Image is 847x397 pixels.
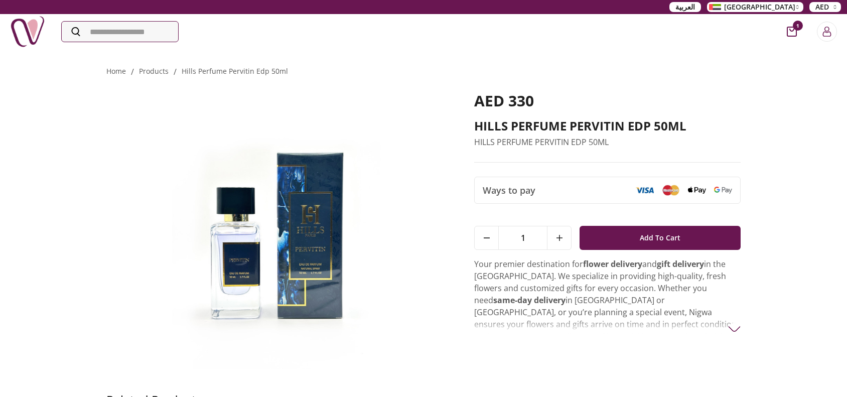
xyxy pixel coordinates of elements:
input: Search [62,22,178,42]
span: العربية [675,2,695,12]
img: Google Pay [714,187,732,194]
p: HILLS PERFUME PERVITIN EDP 50ML [474,136,741,148]
h2: HILLS PERFUME PERVITIN EDP 50ML [474,118,741,134]
span: 1 [793,21,803,31]
img: Nigwa-uae-gifts [10,14,45,49]
span: Ways to pay [483,183,535,197]
strong: flower delivery [583,258,642,270]
p: Your premier destination for and in the [GEOGRAPHIC_DATA]. We specialize in providing high-qualit... [474,258,741,390]
img: arrow [728,323,741,335]
span: AED 330 [474,90,534,111]
a: hills perfume pervitin edp 50ml [182,66,288,76]
span: [GEOGRAPHIC_DATA] [724,2,795,12]
span: Add To Cart [640,229,680,247]
img: Apple Pay [688,187,706,194]
img: Arabic_dztd3n.png [709,4,721,10]
button: [GEOGRAPHIC_DATA] [707,2,803,12]
strong: same-day delivery [493,295,566,306]
img: Visa [636,187,654,194]
button: AED [809,2,841,12]
span: 1 [499,226,547,249]
li: / [174,66,177,78]
a: products [139,66,169,76]
strong: gift delivery [657,258,704,270]
button: cart-button [787,27,797,37]
span: AED [815,2,829,12]
button: Login [817,22,837,42]
img: HILLS PERFUME PERVITIN EDP 50ML [106,92,446,369]
li: / [131,66,134,78]
button: Add To Cart [580,226,741,250]
img: Mastercard [662,185,680,195]
a: Home [106,66,126,76]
